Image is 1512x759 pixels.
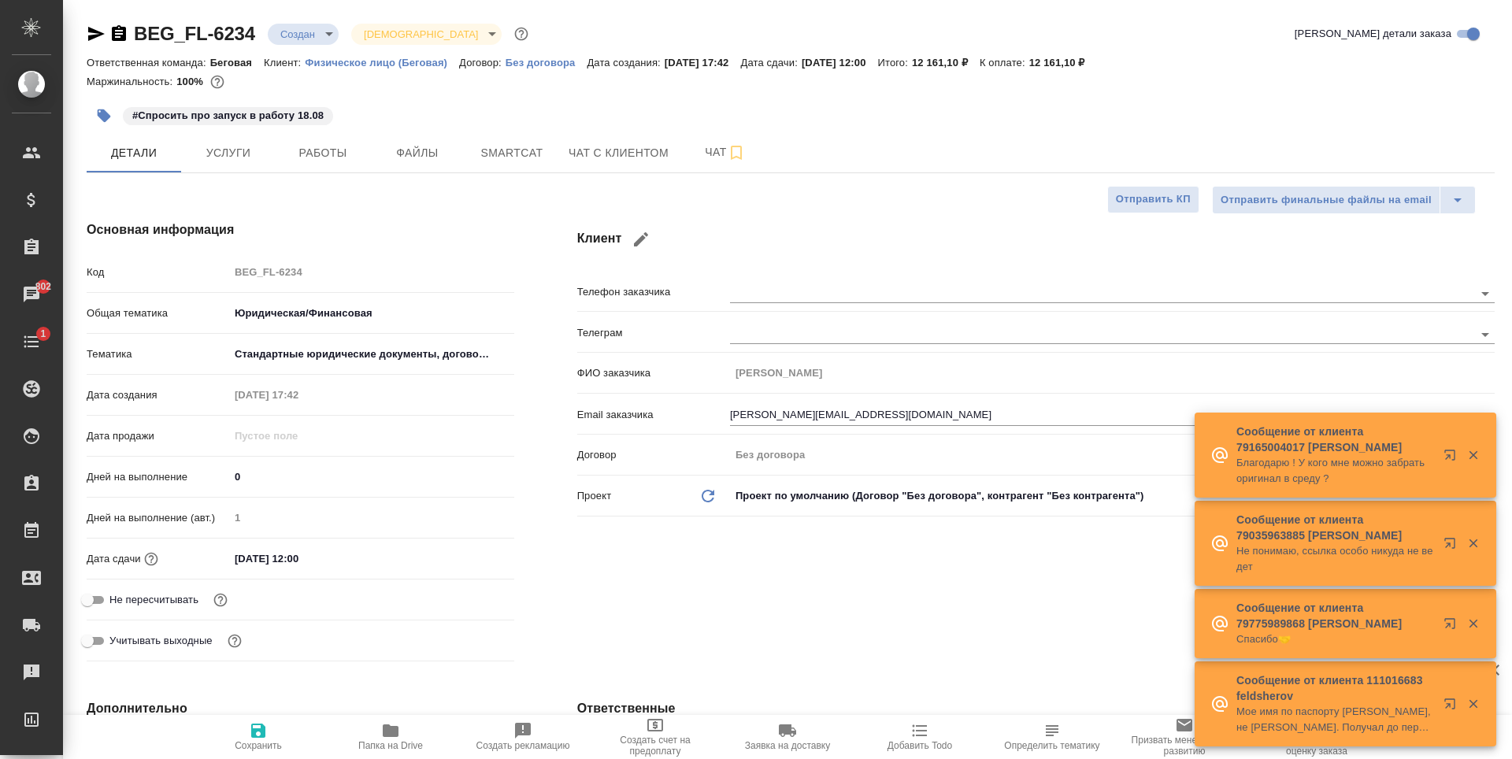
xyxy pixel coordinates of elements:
button: Сохранить [192,715,324,759]
button: Open [1474,283,1496,305]
div: Стандартные юридические документы, договоры, уставы [229,341,514,368]
p: [DATE] 12:00 [802,57,878,68]
div: Создан [268,24,339,45]
span: Создать счет на предоплату [598,735,712,757]
button: Создать счет на предоплату [589,715,721,759]
span: Не пересчитывать [109,592,198,608]
a: Физическое лицо (Беговая) [305,55,459,68]
button: Папка на Drive [324,715,457,759]
p: Проект [577,488,612,504]
p: Сообщение от клиента 79165004017 [PERSON_NAME] [1236,424,1433,455]
span: Чат с клиентом [569,143,669,163]
input: Пустое поле [229,424,367,447]
p: Дата создания: [587,57,664,68]
button: [DEMOGRAPHIC_DATA] [359,28,483,41]
p: Дней на выполнение [87,469,229,485]
button: Открыть в новой вкладке [1434,528,1472,565]
h4: Ответственные [577,699,1495,718]
button: Открыть в новой вкладке [1434,439,1472,477]
a: BEG_FL-6234 [134,23,255,44]
button: Скопировать ссылку для ЯМессенджера [87,24,106,43]
p: К оплате: [980,57,1029,68]
svg: Подписаться [727,143,746,162]
p: Договор: [459,57,506,68]
input: Пустое поле [229,261,514,283]
p: Код [87,265,229,280]
p: Без договора [506,57,587,68]
span: [PERSON_NAME] детали заказа [1295,26,1451,42]
a: 802 [4,275,59,314]
p: Не понимаю, ссылка особо никуда не ведет [1236,543,1433,575]
button: Закрыть [1457,616,1489,631]
div: split button [1212,186,1476,214]
button: Создать рекламацию [457,715,589,759]
button: Доп статусы указывают на важность/срочность заказа [511,24,532,44]
p: Мое имя по паспорту [PERSON_NAME], не [PERSON_NAME]. Получал до переезда на транслитерацию через ... [1236,704,1433,735]
input: ✎ Введи что-нибудь [229,465,514,488]
button: Создан [276,28,320,41]
button: Открыть в новой вкладке [1434,608,1472,646]
p: Тематика [87,346,229,362]
p: Email заказчика [577,407,730,423]
h4: Дополнительно [87,699,514,718]
p: Дата сдачи: [740,57,801,68]
p: 12 161,10 ₽ [1029,57,1097,68]
span: Добавить Todo [888,740,952,751]
span: Призвать менеджера по развитию [1128,735,1241,757]
span: Сохранить [235,740,282,751]
span: Чат [687,143,763,162]
p: Беговая [210,57,264,68]
button: Заявка на доставку [721,715,854,759]
p: Телеграм [577,325,730,341]
p: Спасибо🤝 [1236,631,1433,647]
p: Клиент: [264,57,305,68]
h4: Основная информация [87,220,514,239]
p: 100% [176,76,207,87]
button: Open [1474,405,1496,428]
span: Заявка на доставку [745,740,830,751]
p: Сообщение от клиента 79775989868 [PERSON_NAME] [1236,600,1433,631]
span: Услуги [191,143,266,163]
button: Open [1474,324,1496,346]
a: 1 [4,322,59,361]
div: Юридическая/Финансовая [229,300,514,327]
span: Папка на Drive [358,740,423,751]
p: [DATE] 17:42 [665,57,741,68]
span: 1 [31,326,55,342]
span: Создать рекламацию [476,740,570,751]
p: Итого: [878,57,912,68]
input: Пустое поле [730,361,1495,384]
input: Пустое поле [730,443,1495,466]
button: Отправить финальные файлы на email [1212,186,1440,214]
button: Открыть в новой вкладке [1434,688,1472,726]
span: 802 [26,279,61,294]
button: Отправить КП [1107,186,1199,213]
button: Выбери, если сб и вс нужно считать рабочими днями для выполнения заказа. [224,631,245,651]
a: Без договора [506,55,587,68]
button: Определить тематику [986,715,1118,759]
span: Отправить КП [1116,191,1191,209]
button: Добавить тэг [87,98,121,133]
div: Создан [351,24,502,45]
p: Дата создания [87,387,229,403]
p: Физическое лицо (Беговая) [305,57,459,68]
button: Включи, если не хочешь, чтобы указанная дата сдачи изменилась после переставления заказа в 'Подтв... [210,590,231,610]
p: Маржинальность: [87,76,176,87]
span: Определить тематику [1004,740,1099,751]
span: Файлы [380,143,455,163]
p: #Спросить про запуск в работу 18.08 [132,108,324,124]
button: Призвать менеджера по развитию [1118,715,1251,759]
span: Детали [96,143,172,163]
span: Учитывать выходные [109,633,213,649]
button: Скопировать ссылку [109,24,128,43]
button: Закрыть [1457,536,1489,550]
span: Отправить финальные файлы на email [1221,191,1432,209]
p: Ответственная команда: [87,57,210,68]
button: Закрыть [1457,448,1489,462]
p: Телефон заказчика [577,284,730,300]
input: ✎ Введи что-нибудь [229,547,367,570]
p: Дней на выполнение (авт.) [87,510,229,526]
button: Добавить Todo [854,715,986,759]
h4: Клиент [577,220,1495,258]
div: Проект по умолчанию (Договор "Без договора", контрагент "Без контрагента") [730,483,1495,509]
